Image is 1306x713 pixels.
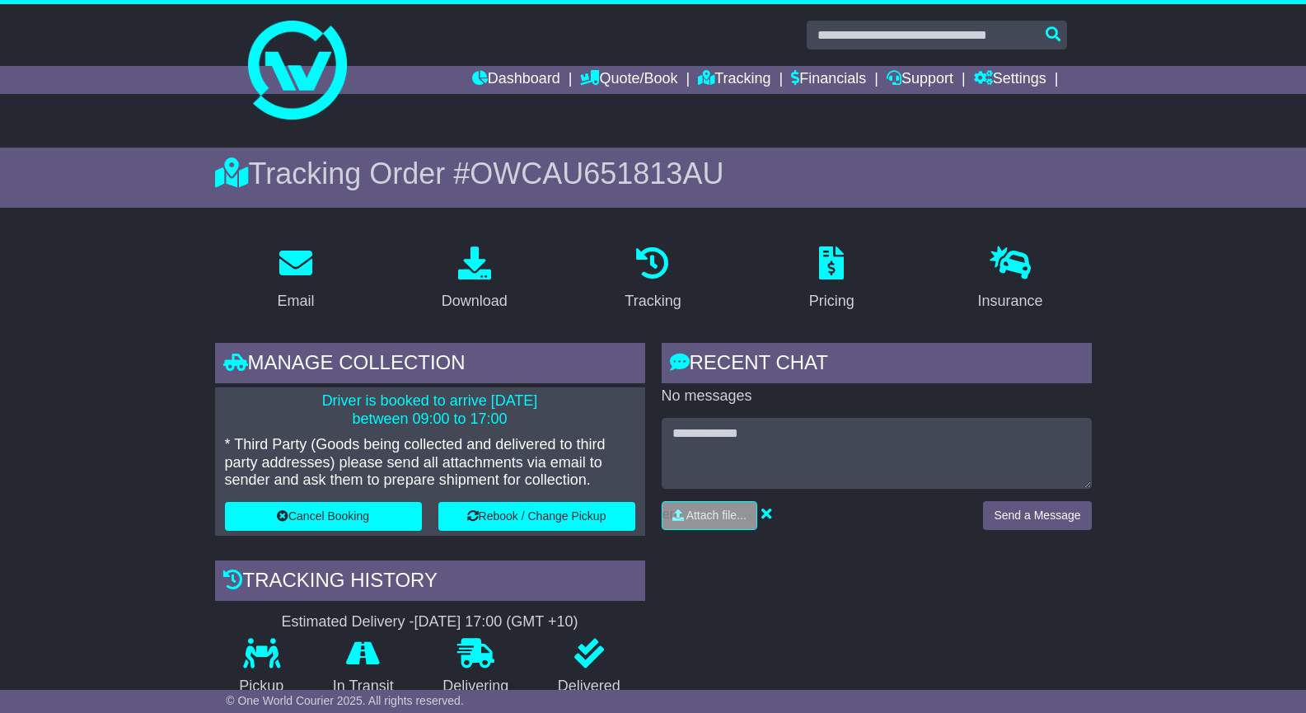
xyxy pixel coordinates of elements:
p: Pickup [215,678,309,696]
span: © One World Courier 2025. All rights reserved. [226,694,464,707]
div: Manage collection [215,343,645,387]
div: Tracking history [215,561,645,605]
p: Driver is booked to arrive [DATE] between 09:00 to 17:00 [225,392,635,428]
div: Tracking [625,290,681,312]
p: In Transit [308,678,419,696]
a: Pricing [798,241,865,318]
a: Email [266,241,325,318]
a: Quote/Book [580,66,677,94]
div: [DATE] 17:00 (GMT +10) [414,613,578,631]
button: Rebook / Change Pickup [438,502,635,531]
button: Cancel Booking [225,502,422,531]
p: Delivered [533,678,645,696]
span: OWCAU651813AU [470,157,723,190]
a: Insurance [967,241,1054,318]
div: RECENT CHAT [662,343,1092,387]
div: Download [442,290,508,312]
a: Tracking [614,241,691,318]
p: No messages [662,387,1092,406]
a: Support [887,66,953,94]
a: Financials [791,66,866,94]
a: Tracking [698,66,770,94]
button: Send a Message [983,501,1091,530]
div: Pricing [809,290,854,312]
div: Tracking Order # [215,156,1092,191]
a: Dashboard [472,66,560,94]
p: * Third Party (Goods being collected and delivered to third party addresses) please send all atta... [225,436,635,490]
a: Settings [974,66,1046,94]
div: Insurance [978,290,1043,312]
div: Email [277,290,314,312]
div: Estimated Delivery - [215,613,645,631]
p: Delivering [419,678,534,696]
a: Download [431,241,518,318]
